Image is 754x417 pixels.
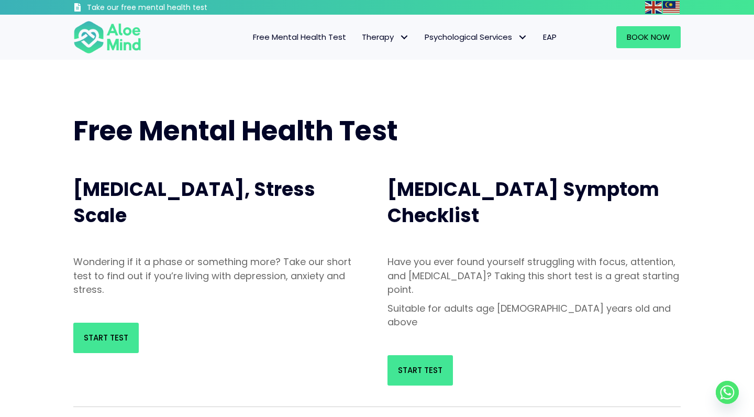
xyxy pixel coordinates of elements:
[543,31,557,42] span: EAP
[87,3,263,13] h3: Take our free mental health test
[663,1,681,13] a: Malay
[84,332,128,343] span: Start Test
[362,31,409,42] span: Therapy
[253,31,346,42] span: Free Mental Health Test
[387,355,453,386] a: Start Test
[387,302,681,329] p: Suitable for adults age [DEMOGRAPHIC_DATA] years old and above
[245,26,354,48] a: Free Mental Health Test
[73,20,141,54] img: Aloe mind Logo
[627,31,670,42] span: Book Now
[425,31,527,42] span: Psychological Services
[73,112,398,150] span: Free Mental Health Test
[73,176,315,229] span: [MEDICAL_DATA], Stress Scale
[354,26,417,48] a: TherapyTherapy: submenu
[515,30,530,45] span: Psychological Services: submenu
[616,26,681,48] a: Book Now
[387,255,681,296] p: Have you ever found yourself struggling with focus, attention, and [MEDICAL_DATA]? Taking this sh...
[73,323,139,353] a: Start Test
[535,26,564,48] a: EAP
[73,3,263,15] a: Take our free mental health test
[387,176,659,229] span: [MEDICAL_DATA] Symptom Checklist
[396,30,412,45] span: Therapy: submenu
[73,255,367,296] p: Wondering if it a phase or something more? Take our short test to find out if you’re living with ...
[417,26,535,48] a: Psychological ServicesPsychological Services: submenu
[645,1,663,13] a: English
[398,365,442,376] span: Start Test
[663,1,680,14] img: ms
[716,381,739,404] a: Whatsapp
[645,1,662,14] img: en
[155,26,564,48] nav: Menu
